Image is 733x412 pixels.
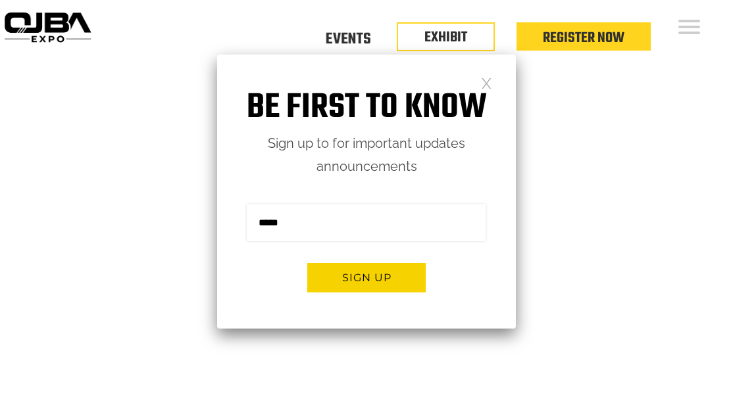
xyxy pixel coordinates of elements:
button: Sign up [307,263,426,292]
a: EXHIBIT [424,26,467,49]
h1: Be first to know [217,87,516,129]
a: Close [481,77,492,88]
a: Register Now [543,27,624,49]
p: Sign up to for important updates announcements [217,132,516,178]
